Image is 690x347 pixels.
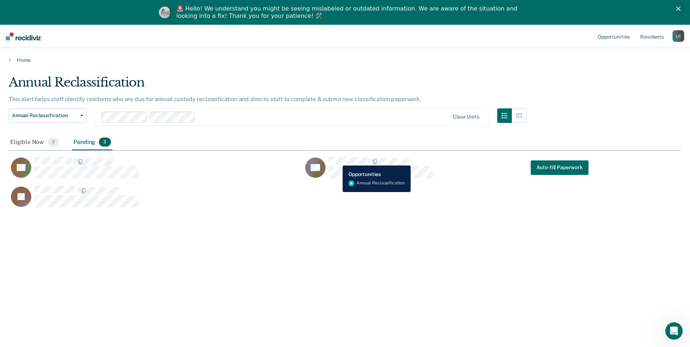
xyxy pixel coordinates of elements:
a: Navigate to form link [531,160,589,175]
img: Recidiviz [6,32,41,40]
p: This alert helps staff identify residents who are due for annual custody reclassification and dir... [9,96,421,103]
div: CaseloadOpportunityCell-00480588 [9,186,303,215]
div: Pending3 [72,135,112,151]
a: Residents [639,25,665,48]
a: Home [9,57,681,63]
button: Auto-fill Paperwork [531,160,589,175]
iframe: Intercom live chat [665,322,683,340]
button: LC [673,30,684,42]
div: CaseloadOpportunityCell-00313019 [9,156,303,186]
div: Close [676,7,683,11]
span: Annual Reclassification [12,112,77,119]
div: L C [673,30,684,42]
div: Eligible Now2 [9,135,60,151]
img: Profile image for Kim [159,7,171,18]
span: 3 [99,137,111,147]
div: Annual Reclassification [9,75,526,96]
div: Clear units [453,114,479,120]
span: 2 [48,137,59,147]
div: 🚨 Hello! We understand you might be seeing mislabeled or outdated information. We are aware of th... [176,5,520,20]
button: Annual Reclassification [9,108,87,123]
div: CaseloadOpportunityCell-00143664 [303,156,597,186]
a: Opportunities [596,25,631,48]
